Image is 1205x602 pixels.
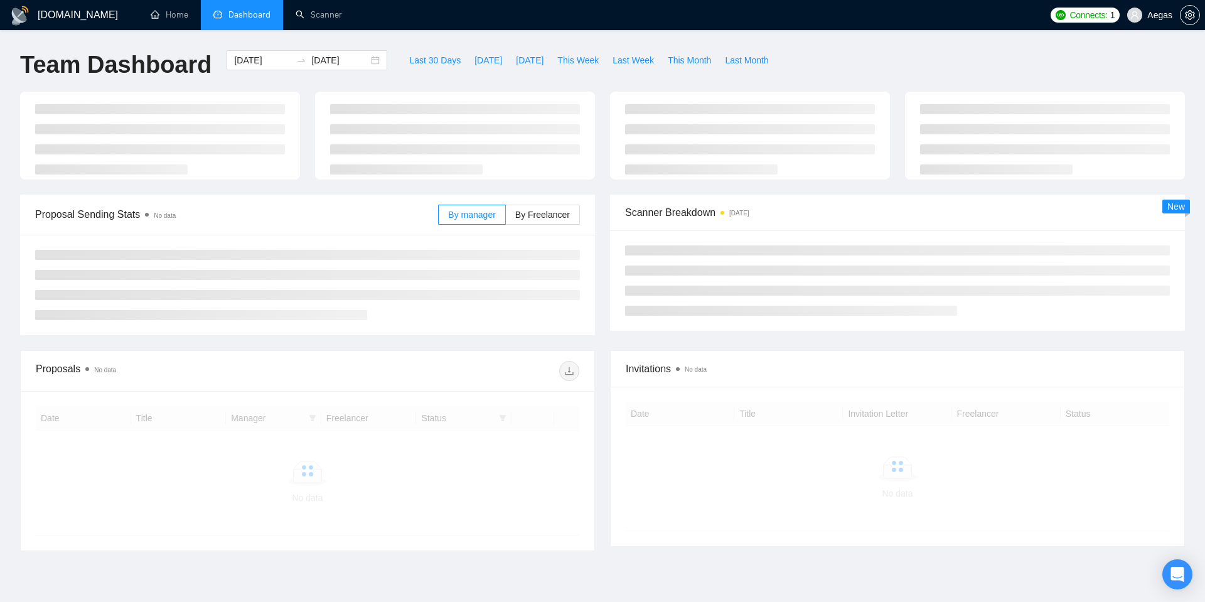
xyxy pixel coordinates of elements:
span: [DATE] [516,53,544,67]
span: No data [685,366,707,373]
button: Last 30 Days [402,50,468,70]
span: Last 30 Days [409,53,461,67]
span: Connects: [1069,8,1107,22]
h1: Team Dashboard [20,50,212,80]
div: Proposals [36,361,308,381]
button: Last Month [718,50,775,70]
input: End date [311,53,368,67]
span: swap-right [296,55,306,65]
span: No data [154,212,176,219]
div: Open Intercom Messenger [1162,559,1192,589]
span: to [296,55,306,65]
input: Start date [234,53,291,67]
span: This Week [557,53,599,67]
button: [DATE] [468,50,509,70]
span: No data [94,367,116,374]
a: homeHome [151,9,188,20]
span: Last Week [613,53,654,67]
button: [DATE] [509,50,550,70]
button: setting [1180,5,1200,25]
button: This Month [661,50,718,70]
a: searchScanner [296,9,342,20]
span: Invitations [626,361,1169,377]
span: [DATE] [474,53,502,67]
span: setting [1181,10,1199,20]
span: user [1130,11,1139,19]
button: Last Week [606,50,661,70]
span: Dashboard [228,9,270,20]
span: Last Month [725,53,768,67]
span: 1 [1110,8,1115,22]
span: dashboard [213,10,222,19]
span: By manager [448,210,495,220]
a: setting [1180,10,1200,20]
img: upwork-logo.png [1056,10,1066,20]
span: Scanner Breakdown [625,205,1170,220]
time: [DATE] [729,210,749,217]
span: New [1167,202,1185,212]
span: By Freelancer [515,210,570,220]
span: This Month [668,53,711,67]
button: This Week [550,50,606,70]
img: logo [10,6,30,26]
span: Proposal Sending Stats [35,207,438,222]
